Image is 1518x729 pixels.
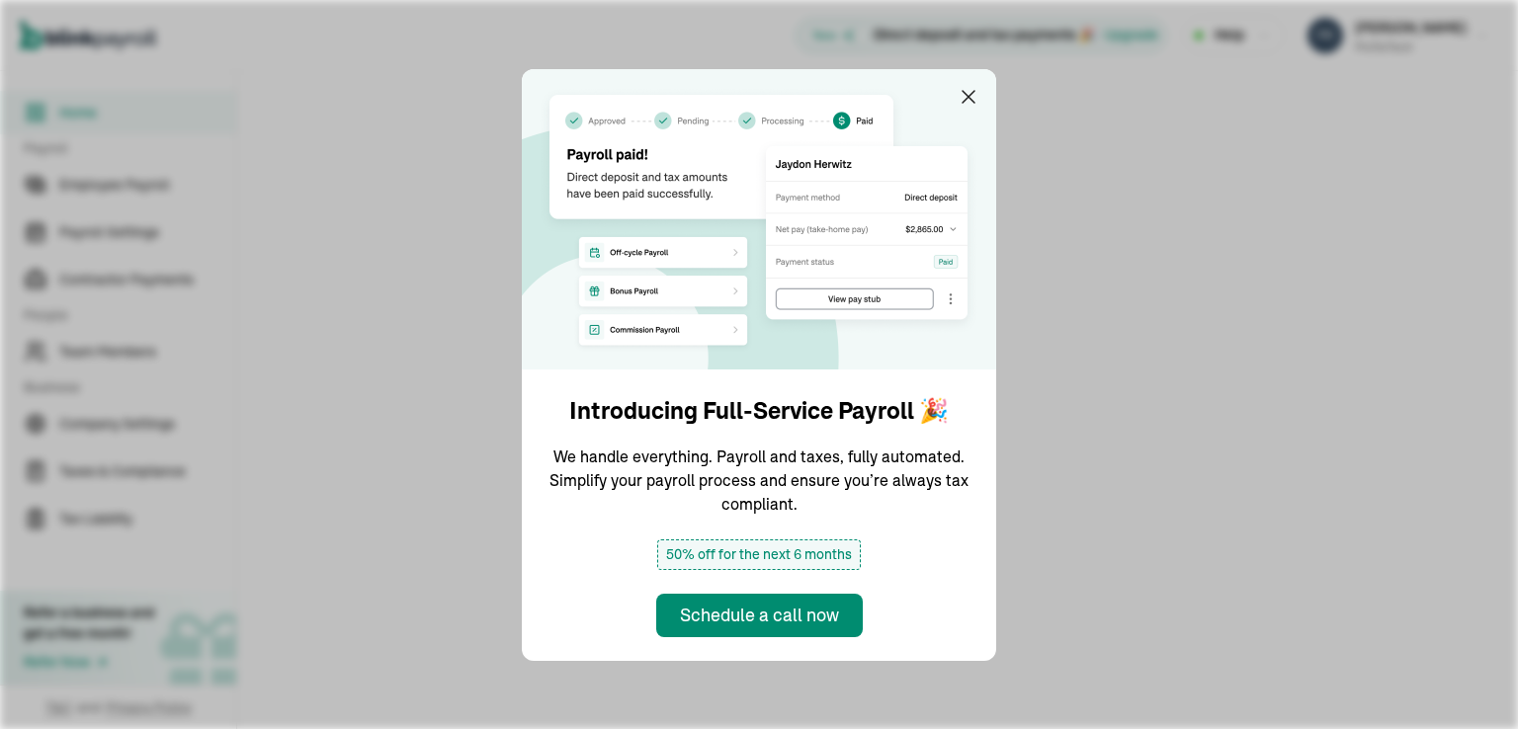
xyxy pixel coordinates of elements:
[546,445,972,516] p: We handle everything. Payroll and taxes, fully automated. Simplify your payroll process and ensur...
[656,594,863,637] button: Schedule a call now
[569,393,949,429] h1: Introducing Full-Service Payroll 🎉
[657,539,861,570] span: 50% off for the next 6 months
[680,602,839,628] div: Schedule a call now
[522,69,996,369] img: announcement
